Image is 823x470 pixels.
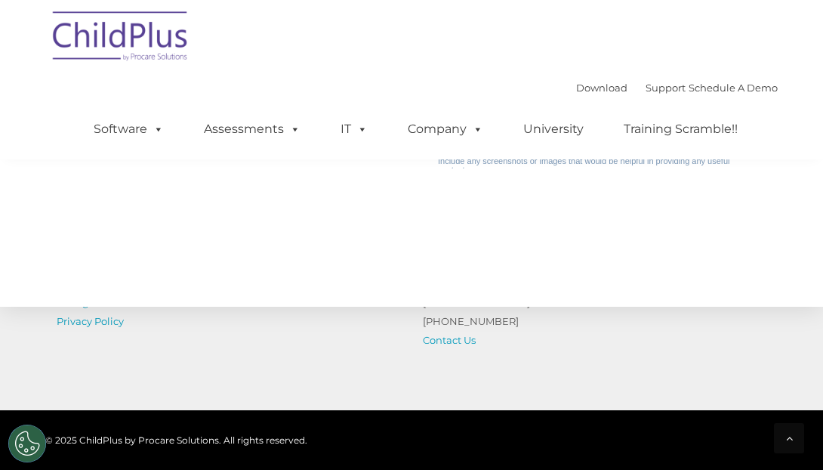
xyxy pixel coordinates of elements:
[8,425,46,462] button: Cookies Settings
[689,82,778,94] a: Schedule A Demo
[45,1,196,76] img: ChildPlus by Procare Solutions
[508,114,599,144] a: University
[57,315,124,327] a: Privacy Policy
[45,434,307,446] span: © 2025 ChildPlus by Procare Solutions. All rights reserved.
[609,114,753,144] a: Training Scramble!!
[646,82,686,94] a: Support
[423,334,476,346] a: Contact Us
[79,114,179,144] a: Software
[576,82,627,94] a: Download
[576,82,778,94] font: |
[189,114,316,144] a: Assessments
[393,114,498,144] a: Company
[325,114,383,144] a: IT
